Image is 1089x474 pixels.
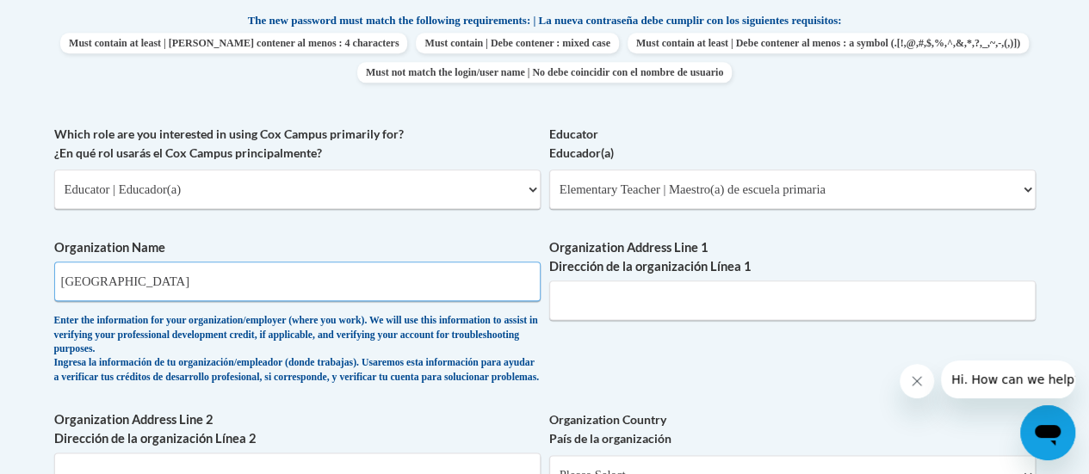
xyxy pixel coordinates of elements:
[54,125,541,163] label: Which role are you interested in using Cox Campus primarily for? ¿En qué rol usarás el Cox Campus...
[549,410,1036,448] label: Organization Country País de la organización
[54,262,541,301] input: Metadata input
[549,238,1036,276] label: Organization Address Line 1 Dirección de la organización Línea 1
[941,360,1075,398] iframe: Message from company
[628,33,1029,53] span: Must contain at least | Debe contener al menos : a symbol (.[!,@,#,$,%,^,&,*,?,_,~,-,(,)])
[248,13,842,28] span: The new password must match the following requirements: | La nueva contraseña debe cumplir con lo...
[549,125,1036,163] label: Educator Educador(a)
[1020,405,1075,460] iframe: Button to launch messaging window
[54,410,541,448] label: Organization Address Line 2 Dirección de la organización Línea 2
[357,62,732,83] span: Must not match the login/user name | No debe coincidir con el nombre de usuario
[10,12,139,26] span: Hi. How can we help?
[900,364,934,398] iframe: Close message
[549,280,1036,320] input: Metadata input
[54,238,541,257] label: Organization Name
[60,33,407,53] span: Must contain at least | [PERSON_NAME] contener al menos : 4 characters
[54,314,541,385] div: Enter the information for your organization/employer (where you work). We will use this informati...
[416,33,618,53] span: Must contain | Debe contener : mixed case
